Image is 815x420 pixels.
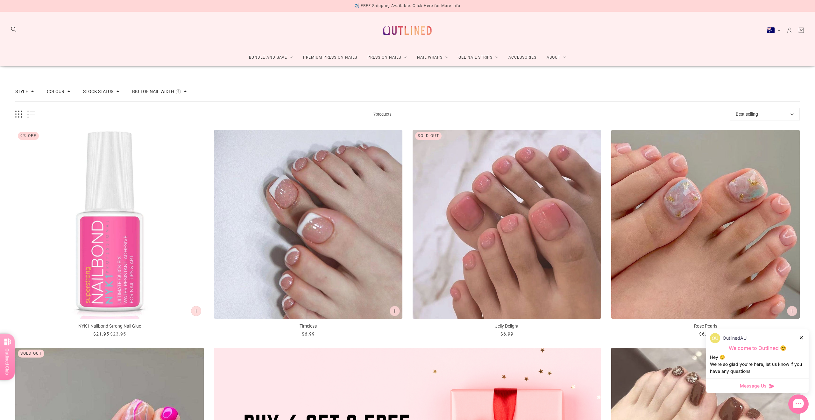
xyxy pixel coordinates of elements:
button: Filter by Big Toe Nail Width [132,89,174,94]
div: ✈️ FREE Shipping Available. Click Here for More Info [354,3,460,9]
button: Grid view [15,111,22,118]
button: Filter by Stock status [83,89,113,94]
div: Hey 😊 We‘re so glad you’re here, let us know if you have any questions. [710,354,805,375]
a: Bundle and Save [244,49,298,66]
span: $21.95 [93,331,109,337]
a: Press On Nails [362,49,412,66]
a: NYK1 Nailbond Strong Nail Glue [15,130,204,337]
p: Welcome to Outlined 😊 [710,345,805,351]
div: Sold out [415,132,442,140]
a: Timeless [214,130,402,337]
a: Gel Nail Strips [453,49,503,66]
span: products [35,111,730,118]
button: Filter by Style [15,89,28,94]
p: Rose Pearls [611,323,800,329]
span: $6.99 [500,331,514,337]
span: $6.99 [699,331,712,337]
span: $23.95 [110,331,126,337]
b: 7 [373,112,376,117]
span: Message Us [740,383,767,389]
div: 9% Off [18,132,39,140]
a: Outlined [379,17,436,44]
button: Australia [767,27,781,33]
a: Jelly Delight [413,130,601,337]
a: Nail Wraps [412,49,453,66]
button: Add to cart [191,306,201,316]
p: Jelly Delight [413,323,601,329]
a: Account [786,27,793,34]
a: Rose Pearls [611,130,800,337]
button: Add to cart [787,306,797,316]
button: Best selling [730,108,800,120]
button: Filter by Colour [47,89,64,94]
a: Cart [798,27,805,34]
p: OutlinedAU [723,335,747,342]
button: Search [10,26,17,33]
button: Add to cart [390,306,400,316]
button: List view [27,111,35,118]
a: Accessories [503,49,542,66]
img: data:image/png;base64,iVBORw0KGgoAAAANSUhEUgAAACQAAAAkCAYAAADhAJiYAAAAAXNSR0IArs4c6QAAArdJREFUWEf... [710,333,720,343]
p: NYK1 Nailbond Strong Nail Glue [15,323,204,329]
a: About [542,49,571,66]
span: $6.99 [302,331,315,337]
p: Timeless [214,323,402,329]
a: Premium Press On Nails [298,49,362,66]
div: Sold out [18,350,44,358]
